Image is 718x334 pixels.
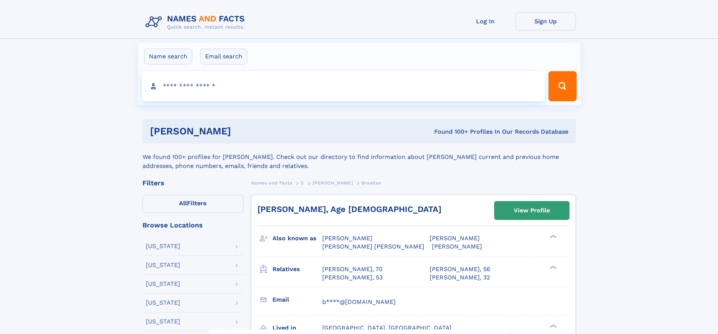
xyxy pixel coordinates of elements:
[430,235,480,242] span: [PERSON_NAME]
[548,234,557,239] div: ❯
[273,232,322,245] h3: Also known as
[150,127,333,136] h1: [PERSON_NAME]
[273,263,322,276] h3: Relatives
[146,262,180,268] div: [US_STATE]
[430,273,490,282] a: [PERSON_NAME], 32
[322,265,383,273] a: [PERSON_NAME], 70
[144,49,192,64] label: Name search
[516,12,576,31] a: Sign Up
[142,12,251,32] img: Logo Names and Facts
[301,178,304,188] a: S
[432,243,482,250] span: [PERSON_NAME]
[548,71,576,101] button: Search Button
[548,265,557,270] div: ❯
[146,243,180,249] div: [US_STATE]
[430,265,490,273] a: [PERSON_NAME], 56
[146,300,180,306] div: [US_STATE]
[322,324,452,331] span: [GEOGRAPHIC_DATA], [GEOGRAPHIC_DATA]
[142,180,243,186] div: Filters
[200,49,247,64] label: Email search
[332,128,568,136] div: Found 100+ Profiles In Our Records Database
[455,12,516,31] a: Log In
[301,180,304,186] span: S
[494,201,569,220] a: View Profile
[142,71,545,101] input: search input
[257,204,441,214] a: [PERSON_NAME], Age [DEMOGRAPHIC_DATA]
[312,180,353,186] span: [PERSON_NAME]
[548,323,557,328] div: ❯
[146,281,180,287] div: [US_STATE]
[251,178,292,188] a: Names and Facts
[322,273,383,282] a: [PERSON_NAME], 53
[146,319,180,325] div: [US_STATE]
[142,195,243,213] label: Filters
[312,178,353,188] a: [PERSON_NAME]
[514,202,550,219] div: View Profile
[273,293,322,306] h3: Email
[179,200,187,207] span: All
[361,180,381,186] span: Braeden
[322,243,424,250] span: [PERSON_NAME] [PERSON_NAME]
[322,235,372,242] span: [PERSON_NAME]
[142,143,576,171] div: We found 100+ profiles for [PERSON_NAME]. Check out our directory to find information about [PERS...
[142,222,243,229] div: Browse Locations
